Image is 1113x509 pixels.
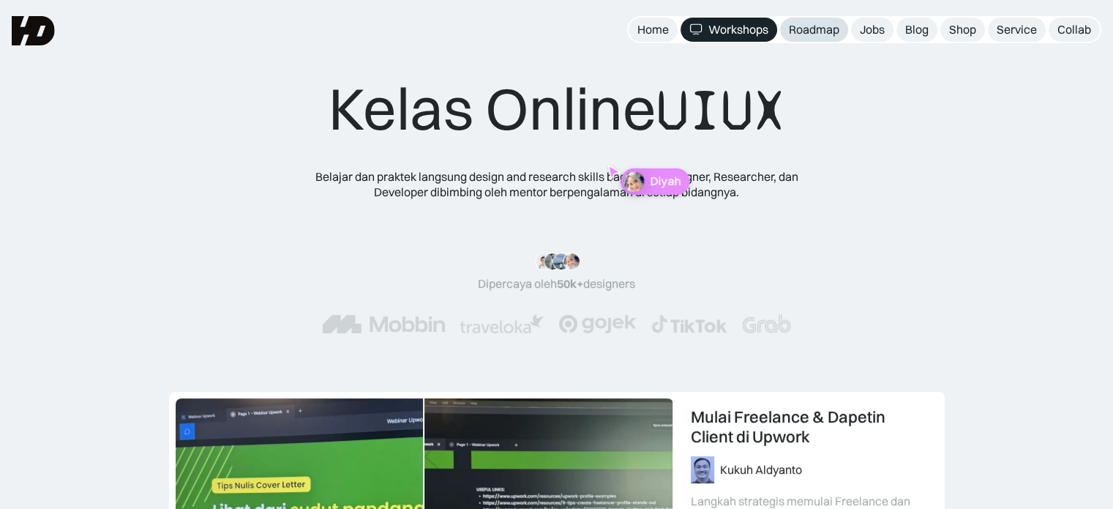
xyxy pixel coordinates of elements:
a: Service [988,18,1046,42]
a: Workshops [681,18,777,42]
a: Collab [1049,18,1100,42]
div: Belajar dan praktek langsung design and research skills bagi UI UX Designer, Researcher, dan Deve... [293,169,820,200]
a: Home [629,18,678,42]
div: Roadmap [789,22,839,37]
div: Kelas Online [329,73,785,146]
div: Workshops [708,22,768,37]
div: Home [637,22,669,37]
p: Diyah [650,174,681,188]
a: Roadmap [780,18,848,42]
a: Blog [896,18,937,42]
div: Collab [1057,22,1091,37]
span: 50k+ [557,276,583,291]
span: UIUX [656,75,785,146]
div: Dipercaya oleh designers [478,276,635,291]
a: Jobs [851,18,893,42]
div: Service [997,22,1037,37]
a: Shop [940,18,985,42]
div: Jobs [860,22,885,37]
div: Blog [905,22,929,37]
div: Shop [949,22,976,37]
